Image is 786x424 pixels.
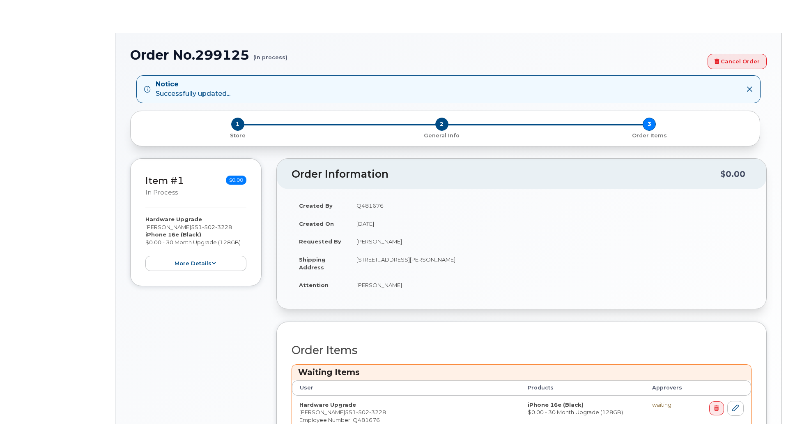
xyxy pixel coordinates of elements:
[231,118,244,131] span: 1
[341,132,542,139] p: General Info
[338,131,545,139] a: 2 General Info
[349,232,752,250] td: [PERSON_NAME]
[708,54,767,69] a: Cancel Order
[299,401,356,408] strong: Hardware Upgrade
[292,169,720,180] h2: Order Information
[299,238,341,245] strong: Requested By
[156,80,230,89] strong: Notice
[202,224,215,230] span: 502
[349,276,752,294] td: [PERSON_NAME]
[253,48,287,60] small: (in process)
[191,224,232,230] span: 551
[720,166,745,182] div: $0.00
[299,256,326,271] strong: Shipping Address
[299,220,334,227] strong: Created On
[156,80,230,99] div: Successfully updated...
[145,256,246,271] button: more details
[369,409,386,415] span: 3228
[145,216,202,222] strong: Hardware Upgrade
[645,380,695,395] th: Approvers
[345,409,386,415] span: 551
[298,367,745,378] h3: Waiting Items
[349,197,752,215] td: Q481676
[349,215,752,233] td: [DATE]
[435,118,448,131] span: 2
[145,189,178,196] small: in process
[299,282,329,288] strong: Attention
[137,131,338,139] a: 1 Store
[226,176,246,185] span: $0.00
[520,380,645,395] th: Products
[349,250,752,276] td: [STREET_ADDRESS][PERSON_NAME]
[215,224,232,230] span: 3228
[292,344,752,357] h2: Order Items
[292,380,520,395] th: User
[356,409,369,415] span: 502
[145,215,246,271] div: [PERSON_NAME] $0.00 - 30 Month Upgrade (128GB)
[130,48,703,62] h1: Order No.299125
[145,231,201,238] strong: iPhone 16e (Black)
[299,202,333,209] strong: Created By
[145,175,184,186] a: Item #1
[528,401,584,408] strong: iPhone 16e (Black)
[140,132,335,139] p: Store
[652,401,688,409] div: waiting
[299,417,380,423] span: Employee Number: Q481676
